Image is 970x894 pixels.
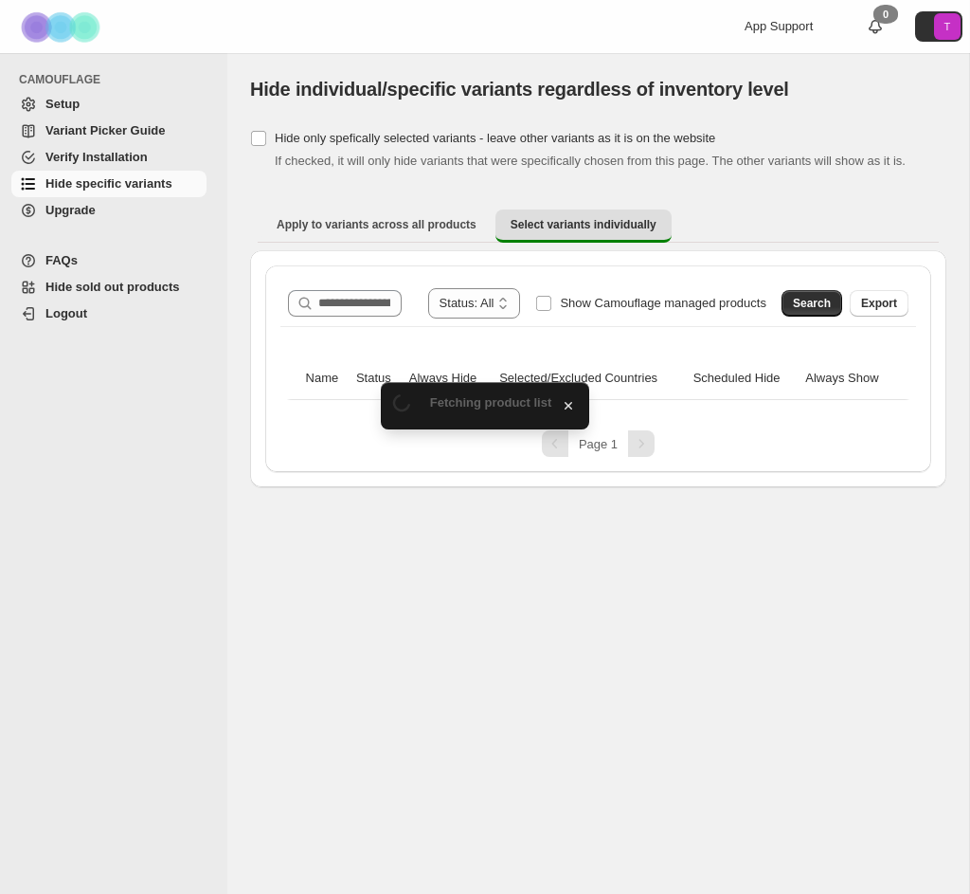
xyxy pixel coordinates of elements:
[934,13,961,40] span: Avatar with initials T
[45,280,180,294] span: Hide sold out products
[793,296,831,311] span: Search
[873,5,898,24] div: 0
[11,247,207,274] a: FAQs
[275,131,715,145] span: Hide only spefically selected variants - leave other variants as it is on the website
[11,171,207,197] a: Hide specific variants
[250,79,789,100] span: Hide individual/specific variants regardless of inventory level
[560,296,766,310] span: Show Camouflage managed products
[861,296,897,311] span: Export
[11,144,207,171] a: Verify Installation
[280,430,916,457] nav: Pagination
[799,357,896,400] th: Always Show
[494,357,688,400] th: Selected/Excluded Countries
[745,19,813,33] span: App Support
[45,150,148,164] span: Verify Installation
[45,123,165,137] span: Variant Picker Guide
[45,97,80,111] span: Setup
[430,395,552,410] span: Fetching product list
[511,217,656,232] span: Select variants individually
[15,1,110,53] img: Camouflage
[350,357,404,400] th: Status
[45,253,78,267] span: FAQs
[11,274,207,301] a: Hide sold out products
[11,91,207,118] a: Setup
[915,11,962,42] button: Avatar with initials T
[11,197,207,224] a: Upgrade
[261,210,492,240] button: Apply to variants across all products
[45,306,87,320] span: Logout
[579,437,618,451] span: Page 1
[781,290,842,317] button: Search
[45,176,172,191] span: Hide specific variants
[495,210,672,243] button: Select variants individually
[277,217,476,232] span: Apply to variants across all products
[19,72,214,87] span: CAMOUFLAGE
[250,250,946,487] div: Select variants individually
[275,154,906,168] span: If checked, it will only hide variants that were specifically chosen from this page. The other va...
[944,21,951,32] text: T
[300,357,350,400] th: Name
[688,357,800,400] th: Scheduled Hide
[45,203,96,217] span: Upgrade
[866,17,885,36] a: 0
[404,357,494,400] th: Always Hide
[11,118,207,144] a: Variant Picker Guide
[850,290,908,317] button: Export
[11,301,207,327] a: Logout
